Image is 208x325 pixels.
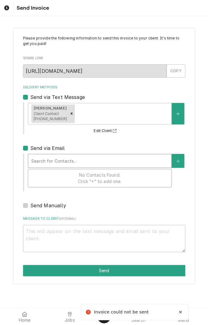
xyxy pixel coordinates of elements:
div: Share Link [23,56,185,77]
a: Go to Invoices [1,2,12,13]
button: Send [23,265,185,276]
a: Home [2,309,47,324]
label: Share Link [23,56,185,61]
label: Send Manually [30,202,66,209]
a: Jobs [48,309,92,324]
div: Invoice Send Form [23,36,185,252]
span: No Contacts Found. Click "+" to add one. [78,172,121,184]
span: Home [19,318,31,323]
label: Send via Email [30,144,65,152]
div: Invoice Send [13,28,195,284]
span: Send Invoice [15,4,49,12]
label: Message to Client [23,216,185,221]
div: Invoice could not be sent [94,309,150,315]
div: Button Group Row [23,265,185,276]
button: COPY [166,64,185,78]
label: Delivery Methods [23,85,185,90]
svg: Create New Contact [176,159,180,163]
em: Client Contact [34,111,59,116]
strong: [PERSON_NAME] [34,106,67,110]
button: Edit Client [93,127,119,135]
div: Field Errors [27,178,185,188]
p: Please provide the following information to send this invoice to your client. It's time to get yo... [23,36,185,47]
span: Menu [178,318,189,323]
label: Send via Text Message [30,93,85,101]
span: [PHONE_NUMBER] [34,117,67,121]
button: Create New Contact [172,154,184,168]
span: ( optional ) [59,217,76,220]
div: Button Group [23,265,185,276]
span: Jobs [65,318,75,323]
span: Search [131,318,146,323]
svg: Create New Contact [176,112,180,116]
div: Remove [object Object] [68,104,75,123]
div: Message to Client [23,216,185,252]
div: Delivery Methods [23,85,185,209]
button: Create New Contact [172,103,184,124]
